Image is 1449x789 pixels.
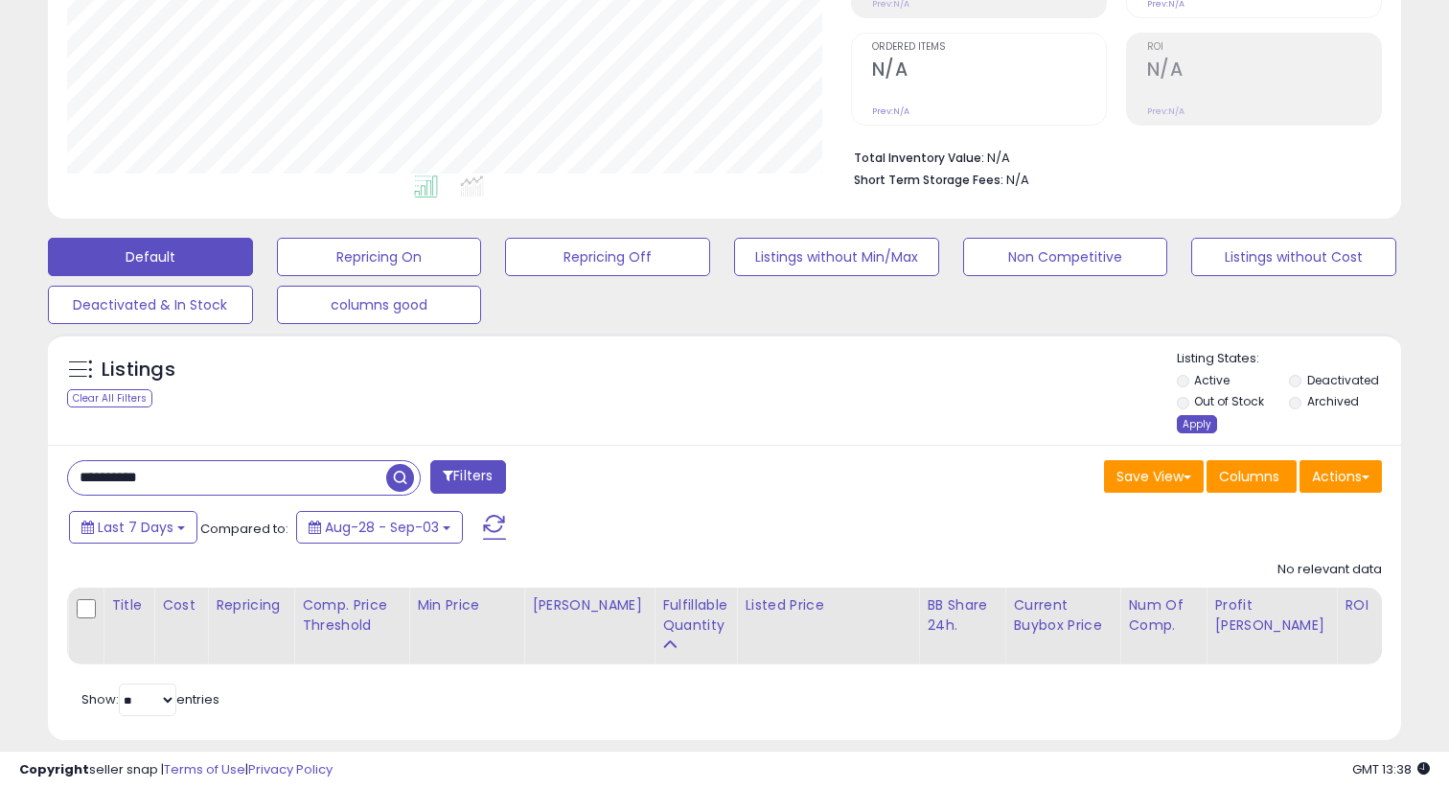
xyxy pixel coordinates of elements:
span: Aug-28 - Sep-03 [325,518,439,537]
button: Repricing On [277,238,482,276]
div: BB Share 24h. [927,595,997,636]
div: Min Price [417,595,516,615]
div: Cost [162,595,199,615]
span: Ordered Items [872,42,1106,53]
div: Profit [PERSON_NAME] [1214,595,1328,636]
a: Terms of Use [164,760,245,778]
button: Save View [1104,460,1204,493]
span: Compared to: [200,520,288,538]
div: seller snap | | [19,761,333,779]
h2: N/A [872,58,1106,84]
b: Short Term Storage Fees: [854,172,1003,188]
span: 2025-09-11 13:38 GMT [1352,760,1430,778]
span: Show: entries [81,690,219,708]
button: Default [48,238,253,276]
div: Num of Comp. [1128,595,1198,636]
span: Columns [1219,467,1279,486]
div: No relevant data [1277,561,1382,579]
span: ROI [1147,42,1381,53]
p: Listing States: [1177,350,1402,368]
div: Title [111,595,146,615]
button: Aug-28 - Sep-03 [296,511,463,544]
small: Prev: N/A [872,105,909,117]
div: [PERSON_NAME] [532,595,646,615]
label: Active [1194,372,1230,388]
div: Apply [1177,415,1217,433]
button: Last 7 Days [69,511,197,544]
button: Deactivated & In Stock [48,286,253,324]
h5: Listings [102,357,175,383]
span: N/A [1006,171,1029,189]
label: Deactivated [1307,372,1379,388]
div: Fulfillable Quantity [662,595,728,636]
button: Filters [430,460,505,494]
div: Clear All Filters [67,389,152,407]
div: Current Buybox Price [1013,595,1112,636]
button: Non Competitive [963,238,1168,276]
button: Columns [1207,460,1297,493]
button: Actions [1299,460,1382,493]
h2: N/A [1147,58,1381,84]
div: ROI [1345,595,1414,615]
small: Prev: N/A [1147,105,1184,117]
button: Listings without Cost [1191,238,1396,276]
div: Listed Price [745,595,910,615]
strong: Copyright [19,760,89,778]
span: Last 7 Days [98,518,173,537]
button: Repricing Off [505,238,710,276]
label: Archived [1307,393,1359,409]
label: Out of Stock [1194,393,1264,409]
div: Repricing [216,595,286,615]
div: Comp. Price Threshold [302,595,401,636]
button: columns good [277,286,482,324]
a: Privacy Policy [248,760,333,778]
b: Total Inventory Value: [854,150,984,166]
li: N/A [854,145,1368,168]
button: Listings without Min/Max [734,238,939,276]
